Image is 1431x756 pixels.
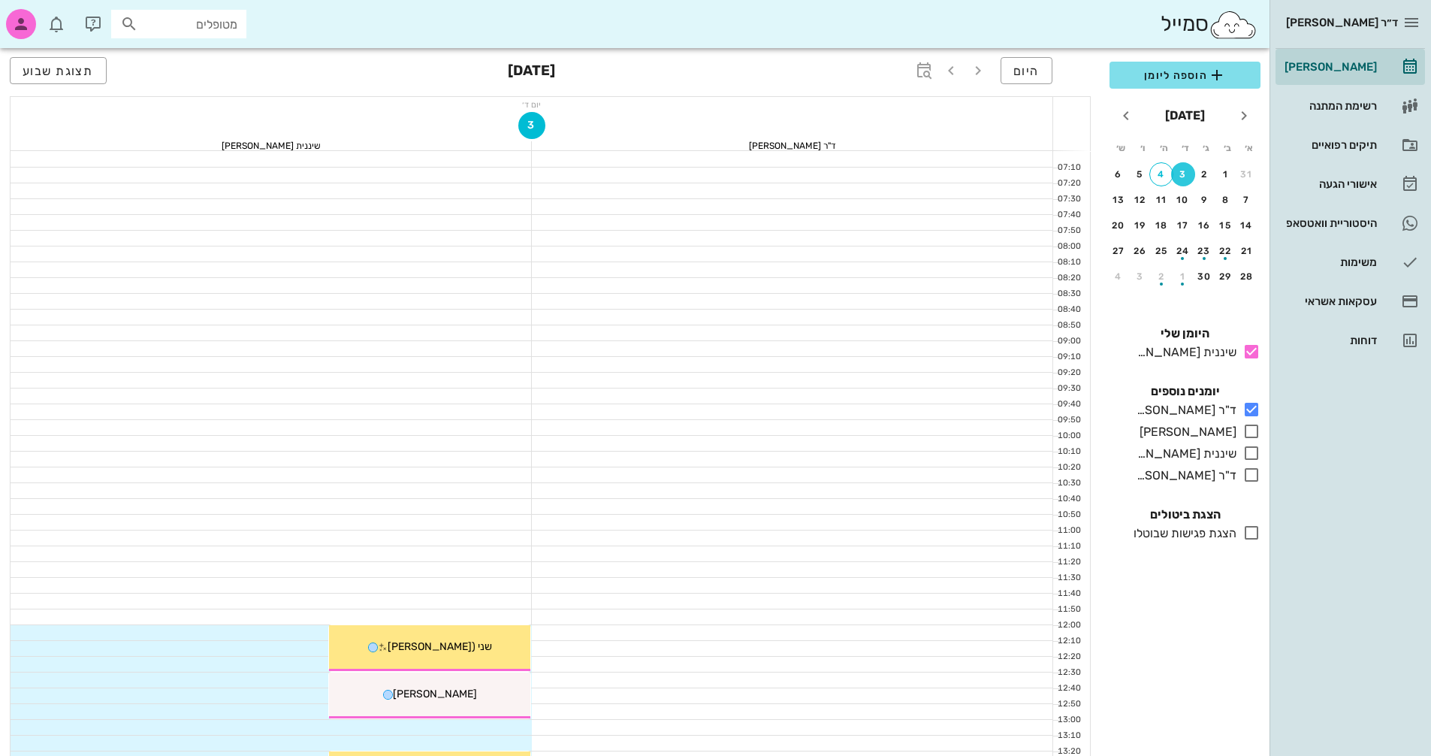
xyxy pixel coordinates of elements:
[1053,414,1084,427] div: 09:50
[1235,220,1259,231] div: 14
[11,141,531,150] div: שיננית [PERSON_NAME]
[1171,239,1195,263] button: 24
[1214,169,1238,180] div: 1
[1149,265,1173,289] button: 2
[1282,100,1377,112] div: רשימת המתנה
[1171,195,1195,205] div: 10
[518,119,545,132] span: 3
[1131,445,1236,463] div: שיננית [PERSON_NAME]
[1175,135,1194,161] th: ד׳
[1150,169,1173,180] div: 4
[1192,195,1216,205] div: 9
[1053,193,1084,206] div: 07:30
[1128,239,1152,263] button: 26
[518,112,545,139] button: 3
[1276,205,1425,241] a: היסטוריית וואטסאפ
[1053,619,1084,632] div: 12:00
[1214,239,1238,263] button: 22
[1001,57,1052,84] button: היום
[1235,246,1259,256] div: 21
[1235,213,1259,237] button: 14
[1106,271,1131,282] div: 4
[1209,10,1257,40] img: SmileCloud logo
[1106,239,1131,263] button: 27
[1053,698,1084,711] div: 12:50
[1128,169,1152,180] div: 5
[1053,461,1084,474] div: 10:20
[1053,714,1084,727] div: 13:00
[1053,209,1084,222] div: 07:40
[11,97,1052,112] div: יום ד׳
[1276,88,1425,124] a: רשימת המתנה
[1171,188,1195,212] button: 10
[1282,295,1377,307] div: עסקאות אשראי
[1171,162,1195,186] button: 3
[1192,239,1216,263] button: 23
[1171,220,1195,231] div: 17
[1149,195,1173,205] div: 11
[1053,540,1084,553] div: 11:10
[1235,188,1259,212] button: 7
[1192,220,1216,231] div: 16
[1235,271,1259,282] div: 28
[1192,162,1216,186] button: 2
[1282,256,1377,268] div: משימות
[1149,213,1173,237] button: 18
[1106,195,1131,205] div: 13
[1128,271,1152,282] div: 3
[1053,556,1084,569] div: 11:20
[1235,195,1259,205] div: 7
[1106,213,1131,237] button: 20
[1053,288,1084,301] div: 08:30
[1276,244,1425,280] a: משימות
[532,141,1052,150] div: ד"ר [PERSON_NAME]
[1106,265,1131,289] button: 4
[1154,135,1173,161] th: ה׳
[1192,169,1216,180] div: 2
[1053,635,1084,648] div: 12:10
[1276,127,1425,163] a: תיקים רפואיים
[1053,430,1084,443] div: 10:00
[1128,162,1152,186] button: 5
[1235,162,1259,186] button: 31
[1149,271,1173,282] div: 2
[1053,398,1084,411] div: 09:40
[1053,351,1084,364] div: 09:10
[1230,102,1257,129] button: חודש שעבר
[1013,64,1040,78] span: היום
[1131,401,1236,419] div: ד"ר [PERSON_NAME]
[1214,162,1238,186] button: 1
[1171,271,1195,282] div: 1
[1053,572,1084,585] div: 11:30
[388,640,492,653] span: שני ([PERSON_NAME]
[1282,178,1377,190] div: אישורי הגעה
[1053,588,1084,600] div: 11:40
[1134,423,1236,441] div: [PERSON_NAME]
[1053,177,1084,190] div: 07:20
[1053,304,1084,316] div: 08:40
[1192,188,1216,212] button: 9
[393,688,477,700] span: [PERSON_NAME]
[508,57,555,87] h3: [DATE]
[1192,246,1216,256] div: 23
[10,57,107,84] button: תצוגת שבוע
[1131,343,1236,361] div: שיננית [PERSON_NAME]
[1053,525,1084,537] div: 11:00
[1214,220,1238,231] div: 15
[1282,334,1377,346] div: דוחות
[1053,162,1084,174] div: 07:10
[1149,188,1173,212] button: 11
[1053,240,1084,253] div: 08:00
[1053,509,1084,522] div: 10:50
[1106,220,1131,231] div: 20
[1053,272,1084,285] div: 08:20
[1197,135,1216,161] th: ג׳
[1053,651,1084,664] div: 12:20
[1214,265,1238,289] button: 29
[1235,169,1259,180] div: 31
[1128,525,1236,543] div: הצגת פגישות שבוטלו
[1214,213,1238,237] button: 15
[1171,265,1195,289] button: 1
[1161,8,1257,41] div: סמייל
[1239,135,1259,161] th: א׳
